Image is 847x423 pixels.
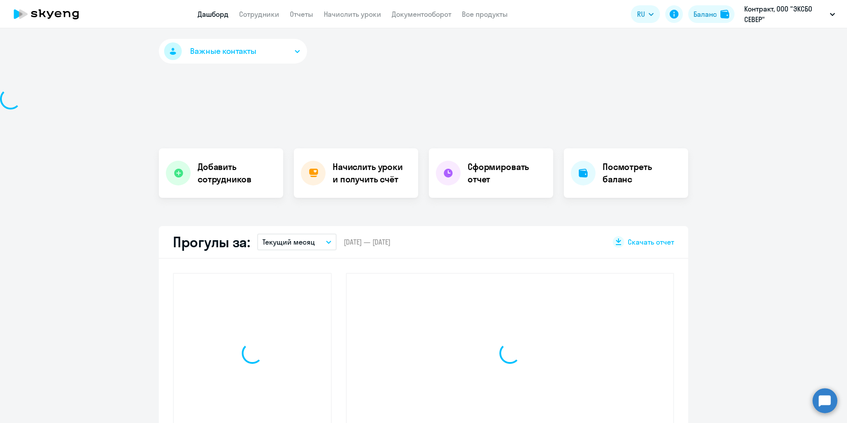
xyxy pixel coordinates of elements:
[190,45,256,57] span: Важные контакты
[290,10,313,19] a: Отчеты
[198,10,229,19] a: Дашборд
[239,10,279,19] a: Сотрудники
[688,5,735,23] button: Балансbalance
[173,233,250,251] h2: Прогулы за:
[631,5,660,23] button: RU
[740,4,840,25] button: Контракт, ООО "ЭКСБО СЕВЕР"
[462,10,508,19] a: Все продукты
[324,10,381,19] a: Начислить уроки
[720,10,729,19] img: balance
[628,237,674,247] span: Скачать отчет
[392,10,451,19] a: Документооборот
[159,39,307,64] button: Важные контакты
[344,237,390,247] span: [DATE] — [DATE]
[198,161,276,185] h4: Добавить сотрудников
[744,4,826,25] p: Контракт, ООО "ЭКСБО СЕВЕР"
[603,161,681,185] h4: Посмотреть баланс
[262,237,315,247] p: Текущий месяц
[637,9,645,19] span: RU
[693,9,717,19] div: Баланс
[333,161,409,185] h4: Начислить уроки и получить счёт
[468,161,546,185] h4: Сформировать отчет
[257,234,337,250] button: Текущий месяц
